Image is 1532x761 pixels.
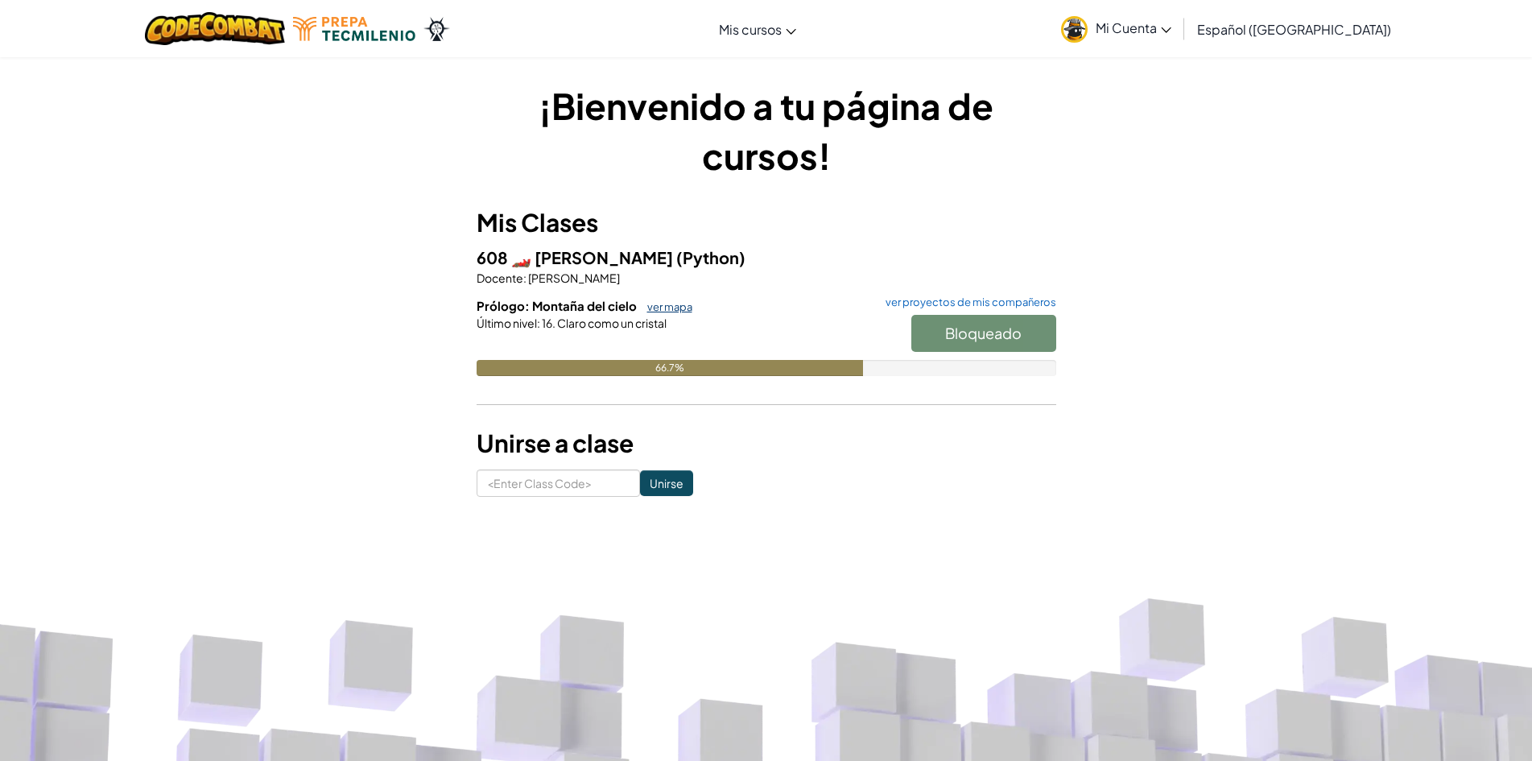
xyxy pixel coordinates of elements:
span: 608 🏎️ [PERSON_NAME] [477,247,676,267]
span: (Python) [676,247,745,267]
h3: Unirse a clase [477,425,1056,461]
h1: ¡Bienvenido a tu página de cursos! [477,81,1056,180]
span: Último nivel [477,316,537,330]
span: Prólogo: Montaña del cielo [477,298,639,313]
span: Claro como un cristal [555,316,667,330]
span: Mi Cuenta [1096,19,1171,36]
a: ver mapa [639,300,692,313]
span: Español ([GEOGRAPHIC_DATA]) [1197,21,1391,38]
input: Unirse [640,470,693,496]
div: 66.7% [477,360,863,376]
a: Mis cursos [711,7,804,51]
span: [PERSON_NAME] [526,271,620,285]
a: Español ([GEOGRAPHIC_DATA]) [1189,7,1399,51]
span: 16. [540,316,555,330]
span: : [537,316,540,330]
img: Tecmilenio logo [293,17,415,41]
img: Ozaria [423,17,449,41]
input: <Enter Class Code> [477,469,640,497]
a: ver proyectos de mis compañeros [877,297,1056,308]
a: Mi Cuenta [1053,3,1179,54]
span: Mis cursos [719,21,782,38]
img: avatar [1061,16,1088,43]
img: CodeCombat logo [145,12,286,45]
h3: Mis Clases [477,205,1056,241]
span: Docente [477,271,523,285]
span: : [523,271,526,285]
